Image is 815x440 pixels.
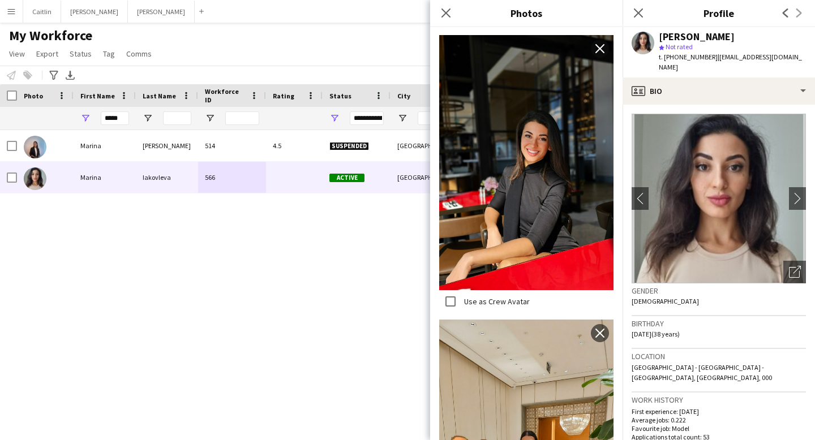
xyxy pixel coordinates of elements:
button: Open Filter Menu [205,113,215,123]
label: Use as Crew Avatar [462,296,530,307]
p: Favourite job: Model [632,424,806,433]
span: City [397,92,410,100]
span: Last Name [143,92,176,100]
div: 4.5 [266,130,323,161]
img: Marina Iakovleva [24,167,46,190]
div: Iakovleva [136,162,198,193]
input: First Name Filter Input [101,111,129,125]
span: Tag [103,49,115,59]
button: Open Filter Menu [329,113,340,123]
img: Crew avatar or photo [632,114,806,283]
span: First Name [80,92,115,100]
a: Comms [122,46,156,61]
h3: Photos [430,6,623,20]
h3: Work history [632,395,806,405]
a: View [5,46,29,61]
div: Marina [74,130,136,161]
input: Last Name Filter Input [163,111,191,125]
span: Suspended [329,142,369,150]
button: Open Filter Menu [397,113,407,123]
div: [PERSON_NAME] [659,32,735,42]
input: City Filter Input [418,111,452,125]
div: 566 [198,162,266,193]
div: Bio [623,77,815,105]
h3: Profile [623,6,815,20]
div: [PERSON_NAME] [136,130,198,161]
button: Open Filter Menu [80,113,91,123]
div: [GEOGRAPHIC_DATA] [391,162,458,193]
button: Caitlin [23,1,61,23]
span: Status [70,49,92,59]
div: 514 [198,130,266,161]
span: [DEMOGRAPHIC_DATA] [632,297,699,305]
a: Tag [98,46,119,61]
a: Status [65,46,96,61]
span: | [EMAIL_ADDRESS][DOMAIN_NAME] [659,53,802,71]
button: [PERSON_NAME] [61,1,128,23]
div: Marina [74,162,136,193]
div: [GEOGRAPHIC_DATA] [391,130,458,161]
span: Workforce ID [205,87,246,104]
span: My Workforce [9,27,92,44]
input: Workforce ID Filter Input [225,111,259,125]
h3: Birthday [632,318,806,329]
a: Export [32,46,63,61]
span: Photo [24,92,43,100]
p: First experience: [DATE] [632,407,806,416]
span: Status [329,92,351,100]
span: Export [36,49,58,59]
button: Open Filter Menu [143,113,153,123]
app-action-btn: Advanced filters [47,68,61,82]
h3: Gender [632,286,806,296]
div: Open photos pop-in [783,261,806,283]
p: Average jobs: 0.222 [632,416,806,424]
img: Crew photo 1020506 [439,35,614,290]
button: [PERSON_NAME] [128,1,195,23]
span: Active [329,174,364,182]
h3: Location [632,351,806,361]
span: [GEOGRAPHIC_DATA] - [GEOGRAPHIC_DATA] - [GEOGRAPHIC_DATA], [GEOGRAPHIC_DATA], 000 [632,363,772,382]
span: Comms [126,49,152,59]
span: View [9,49,25,59]
img: Marina Paez [24,136,46,158]
span: Not rated [666,42,693,51]
app-action-btn: Export XLSX [63,68,77,82]
span: Rating [273,92,294,100]
span: [DATE] (38 years) [632,330,680,338]
span: t. [PHONE_NUMBER] [659,53,718,61]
